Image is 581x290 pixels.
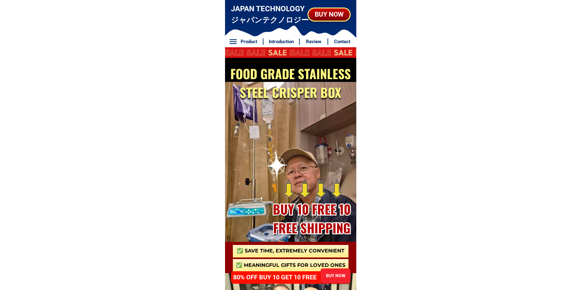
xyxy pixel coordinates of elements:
h2: FOOD GRADE STAINLESS STEEL CRISPER BOX [227,64,354,102]
h6: Contact [332,38,353,45]
div: BUY NOW [307,9,351,20]
div: BUY NOW [319,272,351,279]
h6: Product [238,38,259,45]
h4: 80% OFF BUY 10 GET 10 FREE [233,272,323,282]
h6: Introduction [267,38,296,45]
h3: ✅ Save time, Extremely convenient [233,247,348,255]
h6: Review [303,38,324,45]
h3: ✅ Meaningful gifts for loved ones [233,262,348,269]
h3: JAPAN TECHNOLOGY ジャパンテクノロジー [231,3,309,26]
h2: BUY 10 FREE 10 FREE SHIPPING [267,200,357,237]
